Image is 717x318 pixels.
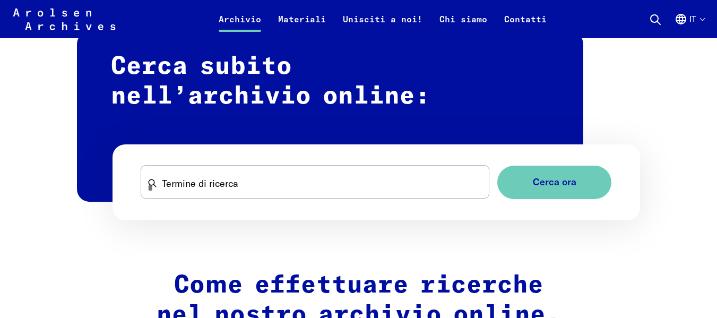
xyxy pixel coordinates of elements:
[675,13,704,38] button: Italiano, selezione lingua
[496,13,555,38] a: Contatti
[210,13,270,38] a: Archivio
[431,13,496,38] a: Chi siamo
[210,6,555,32] nav: Primaria
[270,13,334,38] a: Materiali
[77,31,583,202] h2: Cerca subito nell’archivio online:
[497,166,611,199] button: Cerca ora
[533,177,576,188] span: Cerca ora
[334,13,431,38] a: Unisciti a noi!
